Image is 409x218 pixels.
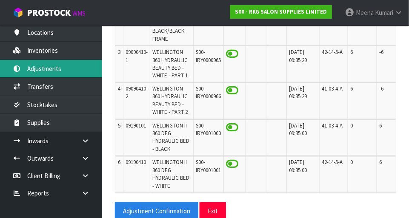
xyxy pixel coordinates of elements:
span: [DATE] 09:35:00 [289,122,307,137]
strong: S00 - RKG SALON SUPPLIES LIMITED [235,8,327,15]
span: WELLINGTON 360 HYDRAULIC BEAUTY BED -WHITE - PART 1 [152,48,188,79]
span: 6 [379,159,382,166]
span: 09190410 [126,159,146,166]
span: Kumari [375,8,393,17]
span: ProStock [27,7,71,18]
span: WELLINGTON II 360 DEG HYDRAULIC BED - BLACK [152,122,189,153]
span: 6 [350,85,353,93]
span: S00-IRY0000965 [196,48,221,63]
span: GOLD COAST [PERSON_NAME] CHAIR BLACK/BLACK FRAME [152,4,191,42]
span: 09190101 [126,122,146,130]
span: 4 [118,85,120,93]
span: 09090410-1 [126,48,148,63]
span: Meena [356,8,374,17]
img: cube-alt.png [13,7,23,18]
span: 41-03-4-A [322,122,343,130]
span: S00-IRY0001000 [196,122,221,137]
span: WELLINGTON 360 HYDRAULIC BEAUTY BED -WHITE - PART 2 [152,85,188,116]
span: 09090410-2 [126,85,148,100]
span: 6 [118,159,120,166]
span: -6 [379,48,383,56]
span: S00-IRY0001001 [196,159,221,174]
span: 0 [350,159,353,166]
span: -6 [379,85,383,93]
small: WMS [72,9,86,17]
span: 0 [350,122,353,130]
span: 42-14-5-A [322,159,343,166]
span: 42-14-5-A [322,48,343,56]
span: 5 [118,122,120,130]
span: 41-03-4-A [322,85,343,93]
span: [DATE] 09:35:29 [289,48,307,63]
span: WELLINGTON II 360 DEG HYDRAULIC BED - WHITE [152,159,189,190]
span: 6 [350,48,353,56]
span: 3 [118,48,120,56]
span: [DATE] 09:35:00 [289,159,307,174]
a: S00 - RKG SALON SUPPLIES LIMITED [230,5,332,19]
span: 6 [379,122,382,130]
span: S00-IRY0000966 [196,85,221,100]
span: [DATE] 09:35:29 [289,85,307,100]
